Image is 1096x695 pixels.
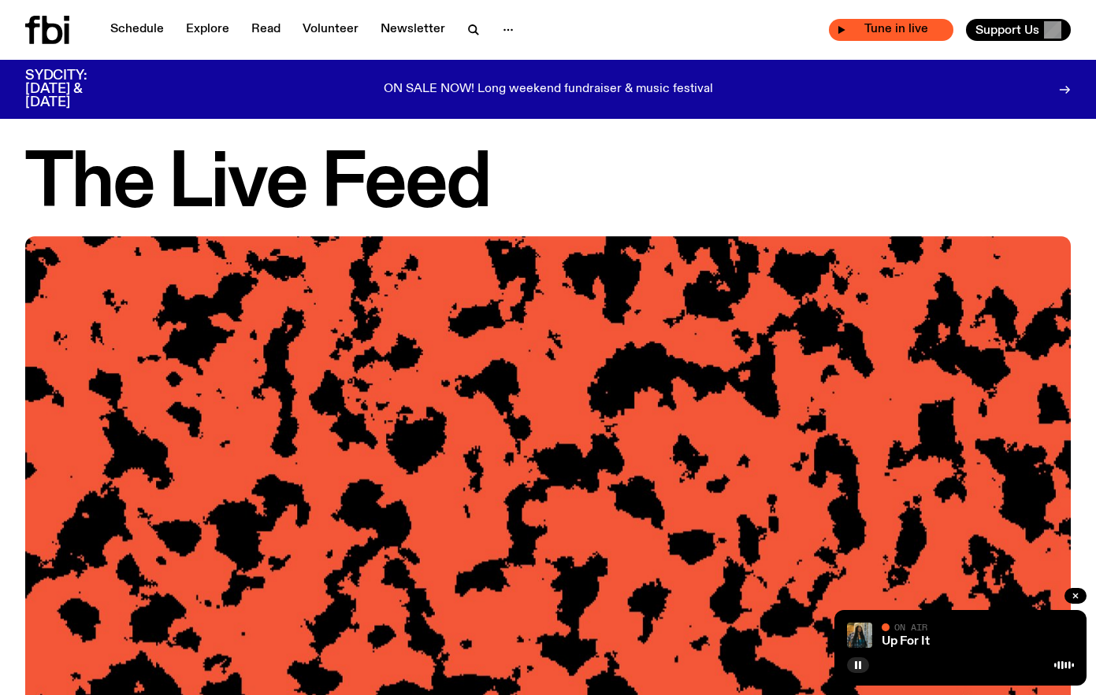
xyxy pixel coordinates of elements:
p: ON SALE NOW! Long weekend fundraiser & music festival [384,83,713,97]
span: Support Us [975,23,1039,37]
a: Read [242,19,290,41]
a: Volunteer [293,19,368,41]
a: Up For It [882,635,930,648]
a: Explore [176,19,239,41]
a: Schedule [101,19,173,41]
span: On Air [894,622,927,632]
button: Support Us [966,19,1071,41]
a: Newsletter [371,19,455,41]
img: Ify - a Brown Skin girl with black braided twists, looking up to the side with her tongue stickin... [847,623,872,648]
button: On AirUp For ItTune in live [829,19,953,41]
h3: SYDCITY: [DATE] & [DATE] [25,69,126,109]
h1: The Live Feed [25,150,1071,220]
span: Tune in live [846,24,946,35]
